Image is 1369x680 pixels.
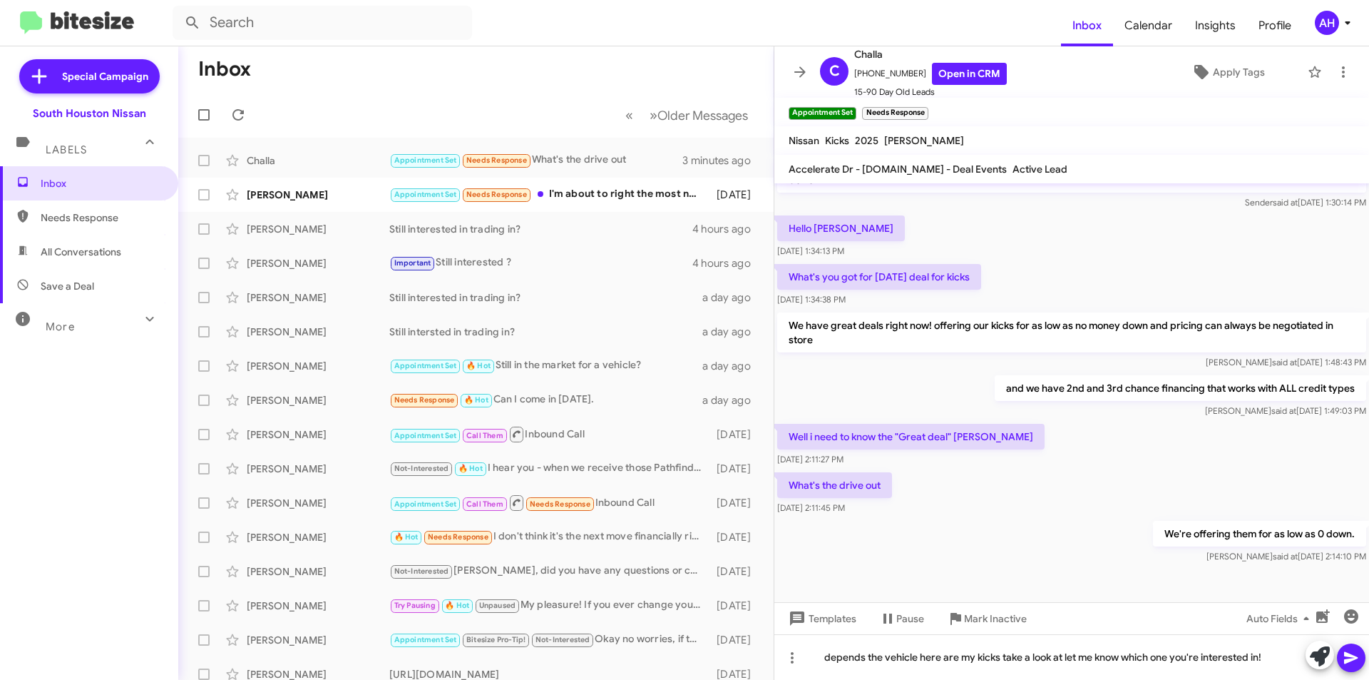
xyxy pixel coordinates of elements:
[247,359,389,373] div: [PERSON_NAME]
[625,106,633,124] span: «
[617,101,642,130] button: Previous
[247,188,389,202] div: [PERSON_NAME]
[1273,551,1298,562] span: said at
[247,256,389,270] div: [PERSON_NAME]
[774,634,1369,680] div: depends the vehicle here are my kicks take a look at let me know which one you're interested in!
[825,134,849,147] span: Kicks
[428,532,488,542] span: Needs Response
[394,190,457,199] span: Appointment Set
[41,245,121,259] span: All Conversations
[777,454,844,465] span: [DATE] 2:11:27 PM
[1206,551,1366,562] span: [PERSON_NAME] [DATE] 2:14:10 PM
[389,631,709,648] div: Okay no worries, if there are any changes on your end and on our end as well - please do reach ba...
[464,395,488,405] span: 🔥 Hot
[389,425,709,443] div: Inbound Call
[777,472,892,498] p: What's the drive out
[641,101,757,130] button: Next
[46,143,87,156] span: Labels
[247,427,389,442] div: [PERSON_NAME]
[789,163,1007,176] span: Accelerate Dr - [DOMAIN_NAME] - Deal Events
[62,69,148,83] span: Special Campaign
[389,529,709,545] div: I don't think it's the next move financially right now
[854,63,1007,85] span: [PHONE_NUMBER]
[709,188,762,202] div: [DATE]
[702,393,762,407] div: a day ago
[33,106,146,121] div: South Houston Nissan
[777,245,844,256] span: [DATE] 1:34:13 PM
[394,431,457,440] span: Appointment Set
[1012,163,1067,176] span: Active Lead
[530,499,590,509] span: Needs Response
[389,563,709,579] div: [PERSON_NAME], did you have any questions or concerns before moving forward with that appraisal?
[394,601,436,610] span: Try Pausing
[709,633,762,647] div: [DATE]
[247,325,389,339] div: [PERSON_NAME]
[1273,197,1298,208] span: said at
[466,156,527,165] span: Needs Response
[389,460,709,477] div: I hear you - when we receive those Pathfinders you'll be the first we call!
[1154,59,1301,85] button: Apply Tags
[247,530,389,544] div: [PERSON_NAME]
[657,108,748,123] span: Older Messages
[41,210,162,225] span: Needs Response
[1246,606,1315,631] span: Auto Fields
[394,395,455,405] span: Needs Response
[935,606,1038,631] button: Mark Inactive
[173,6,472,40] input: Search
[774,606,868,631] button: Templates
[650,106,657,124] span: »
[854,46,1007,63] span: Challa
[41,176,162,191] span: Inbox
[389,290,702,305] div: Still interested in trading in?
[247,153,389,168] div: Challa
[41,279,94,293] span: Save a Deal
[389,357,702,374] div: Still in the market for a vehicle?
[1061,5,1113,46] a: Inbox
[1315,11,1339,35] div: AH
[247,290,389,305] div: [PERSON_NAME]
[394,156,457,165] span: Appointment Set
[46,320,75,333] span: More
[995,375,1366,401] p: and we have 2nd and 3rd chance financing that works with ALL credit types
[247,633,389,647] div: [PERSON_NAME]
[617,101,757,130] nav: Page navigation example
[702,359,762,373] div: a day ago
[389,186,709,203] div: I'm about to right the most negative rating that y'all have ever seen.
[709,462,762,476] div: [DATE]
[445,601,469,610] span: 🔥 Hot
[247,564,389,579] div: [PERSON_NAME]
[682,153,762,168] div: 3 minutes ago
[702,290,762,305] div: a day ago
[247,393,389,407] div: [PERSON_NAME]
[389,152,682,168] div: What's the drive out
[855,134,878,147] span: 2025
[19,59,160,93] a: Special Campaign
[709,564,762,579] div: [DATE]
[1247,5,1303,46] span: Profile
[389,325,702,339] div: Still intersted in trading in?
[862,107,928,120] small: Needs Response
[1205,405,1366,416] span: [PERSON_NAME] [DATE] 1:49:03 PM
[389,222,692,236] div: Still interested in trading in?
[394,258,431,268] span: Important
[466,431,503,440] span: Call Them
[1235,606,1326,631] button: Auto Fields
[394,532,419,542] span: 🔥 Hot
[389,597,709,614] div: My pleasure! If you ever change your mind please do not hesitate to reach back out.
[1213,59,1265,85] span: Apply Tags
[389,392,702,408] div: Can I come in [DATE].
[709,530,762,544] div: [DATE]
[247,599,389,613] div: [PERSON_NAME]
[777,264,981,290] p: What's you got for [DATE] deal for kicks
[789,134,819,147] span: Nissan
[466,499,503,509] span: Call Them
[389,255,692,271] div: Still interested ?
[458,464,483,473] span: 🔥 Hot
[709,496,762,510] div: [DATE]
[466,361,491,370] span: 🔥 Hot
[868,606,935,631] button: Pause
[1303,11,1353,35] button: AH
[394,499,457,509] span: Appointment Set
[1184,5,1247,46] span: Insights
